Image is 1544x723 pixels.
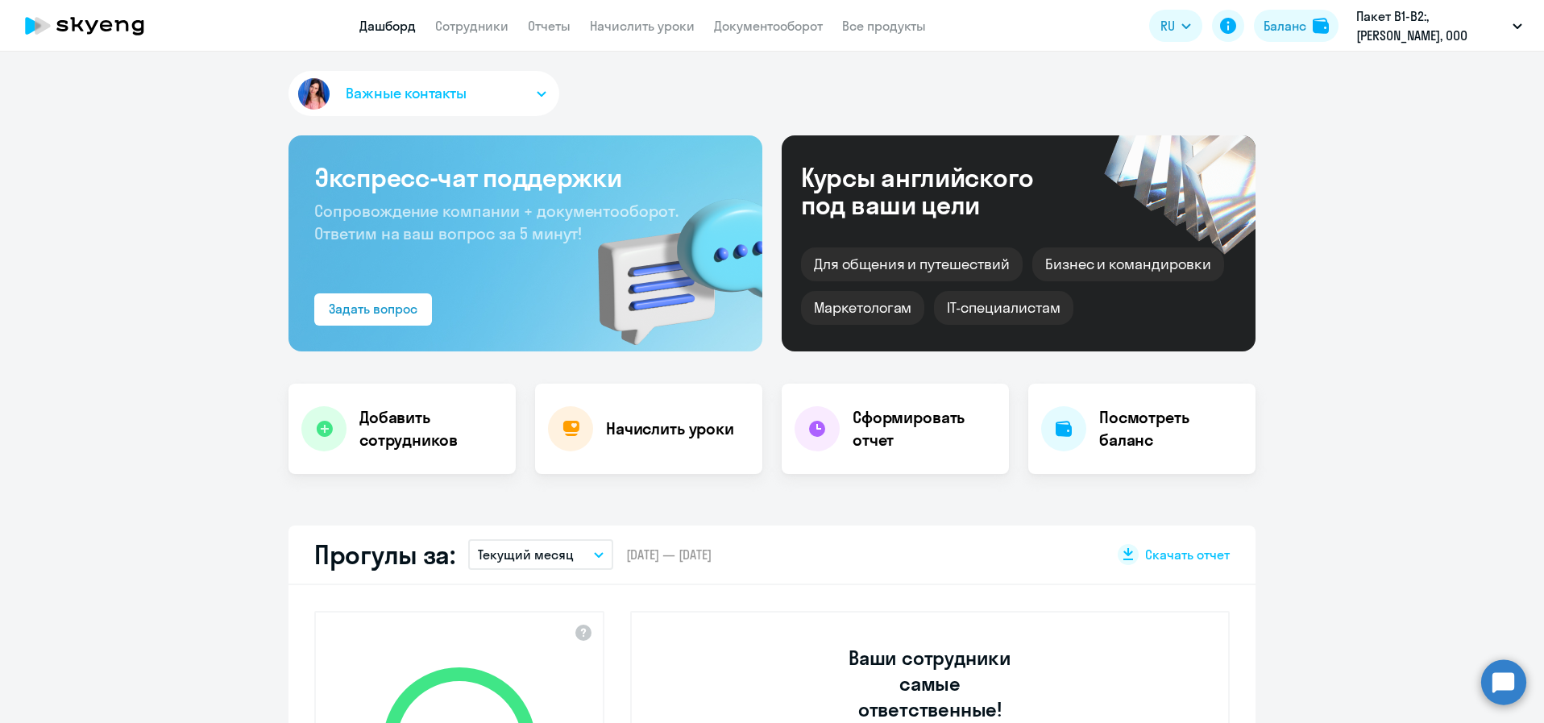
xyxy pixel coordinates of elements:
[314,201,679,243] span: Сопровождение компании + документооборот. Ответим на ваш вопрос за 5 минут!
[590,18,695,34] a: Начислить уроки
[468,539,613,570] button: Текущий месяц
[478,545,574,564] p: Текущий месяц
[1149,10,1202,42] button: RU
[329,299,417,318] div: Задать вопрос
[827,645,1034,722] h3: Ваши сотрудники самые ответственные!
[528,18,571,34] a: Отчеты
[1254,10,1339,42] button: Балансbalance
[606,418,734,440] h4: Начислить уроки
[1145,546,1230,563] span: Скачать отчет
[934,291,1073,325] div: IT-специалистам
[359,18,416,34] a: Дашборд
[1160,16,1175,35] span: RU
[575,170,762,351] img: bg-img
[1356,6,1506,45] p: Пакет B1-B2:, [PERSON_NAME], ООО
[314,538,455,571] h2: Прогулы за:
[314,293,432,326] button: Задать вопрос
[435,18,508,34] a: Сотрудники
[801,247,1023,281] div: Для общения и путешествий
[853,406,996,451] h4: Сформировать отчет
[801,291,924,325] div: Маркетологам
[842,18,926,34] a: Все продукты
[714,18,823,34] a: Документооборот
[1099,406,1243,451] h4: Посмотреть баланс
[1348,6,1530,45] button: Пакет B1-B2:, [PERSON_NAME], ООО
[314,161,737,193] h3: Экспресс-чат поддержки
[801,164,1077,218] div: Курсы английского под ваши цели
[1032,247,1224,281] div: Бизнес и командировки
[1264,16,1306,35] div: Баланс
[346,83,467,104] span: Важные контакты
[626,546,712,563] span: [DATE] — [DATE]
[359,406,503,451] h4: Добавить сотрудников
[288,71,559,116] button: Важные контакты
[1313,18,1329,34] img: balance
[295,75,333,113] img: avatar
